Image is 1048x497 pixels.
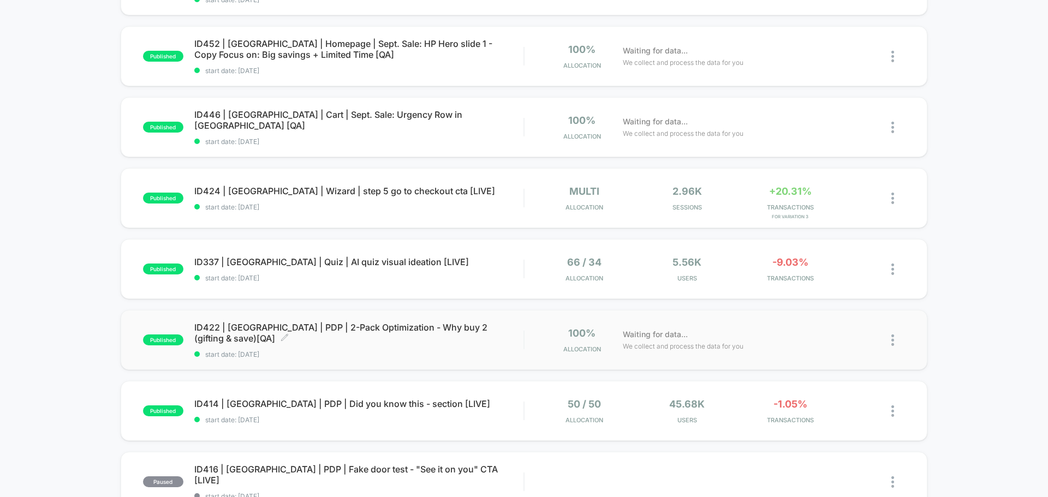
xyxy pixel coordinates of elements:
span: for Variation 3 [741,214,839,219]
span: 100% [568,115,596,126]
span: Allocation [565,274,603,282]
span: start date: [DATE] [194,137,523,146]
span: Sessions [639,203,736,211]
span: Users [639,274,736,282]
img: close [891,405,894,417]
span: 5.56k [672,256,701,268]
span: paused [143,476,183,487]
span: TRANSACTIONS [741,274,839,282]
span: published [143,264,183,274]
span: published [143,51,183,62]
span: multi [569,185,599,197]
img: close [891,51,894,62]
span: Waiting for data... [623,116,688,128]
span: start date: [DATE] [194,350,523,358]
span: -9.03% [772,256,808,268]
span: ID337 | [GEOGRAPHIC_DATA] | Quiz | AI quiz visual ideation [LIVE] [194,256,523,267]
span: ID452 | [GEOGRAPHIC_DATA] | Homepage | Sept. Sale: HP Hero slide 1 - Copy Focus on: Big savings +... [194,38,523,60]
span: 100% [568,327,596,339]
span: ID416 | [GEOGRAPHIC_DATA] | PDP | Fake door test - "See it on you" CTA [LIVE] [194,464,523,486]
span: 100% [568,44,596,55]
span: We collect and process the data for you [623,341,743,351]
span: Waiting for data... [623,45,688,57]
span: start date: [DATE] [194,274,523,282]
span: ID414 | [GEOGRAPHIC_DATA] | PDP | Did you know this - section [LIVE] [194,398,523,409]
span: Users [639,416,736,424]
span: Allocation [563,345,601,353]
span: Allocation [565,416,603,424]
span: 50 / 50 [568,398,601,410]
span: We collect and process the data for you [623,57,743,68]
img: close [891,264,894,275]
span: ID446 | [GEOGRAPHIC_DATA] | Cart | Sept. Sale: Urgency Row in [GEOGRAPHIC_DATA] [QA] [194,109,523,131]
span: published [143,405,183,416]
span: -1.05% [773,398,807,410]
span: published [143,193,183,203]
span: start date: [DATE] [194,416,523,424]
span: Allocation [565,203,603,211]
span: We collect and process the data for you [623,128,743,139]
span: TRANSACTIONS [741,203,839,211]
img: close [891,122,894,133]
span: ID424 | [GEOGRAPHIC_DATA] | Wizard | step 5 go to checkout cta [LIVE] [194,185,523,196]
span: 2.96k [672,185,702,197]
span: 66 / 34 [567,256,602,268]
span: Allocation [563,133,601,140]
span: Allocation [563,62,601,69]
img: close [891,334,894,346]
span: published [143,122,183,133]
img: close [891,476,894,488]
span: 45.68k [669,398,705,410]
span: +20.31% [769,185,812,197]
span: TRANSACTIONS [741,416,839,424]
span: ID422 | [GEOGRAPHIC_DATA] | PDP | 2-Pack Optimization - Why buy 2 (gifting & save)[QA] [194,322,523,344]
span: published [143,334,183,345]
span: Waiting for data... [623,328,688,340]
span: start date: [DATE] [194,203,523,211]
img: close [891,193,894,204]
span: start date: [DATE] [194,67,523,75]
